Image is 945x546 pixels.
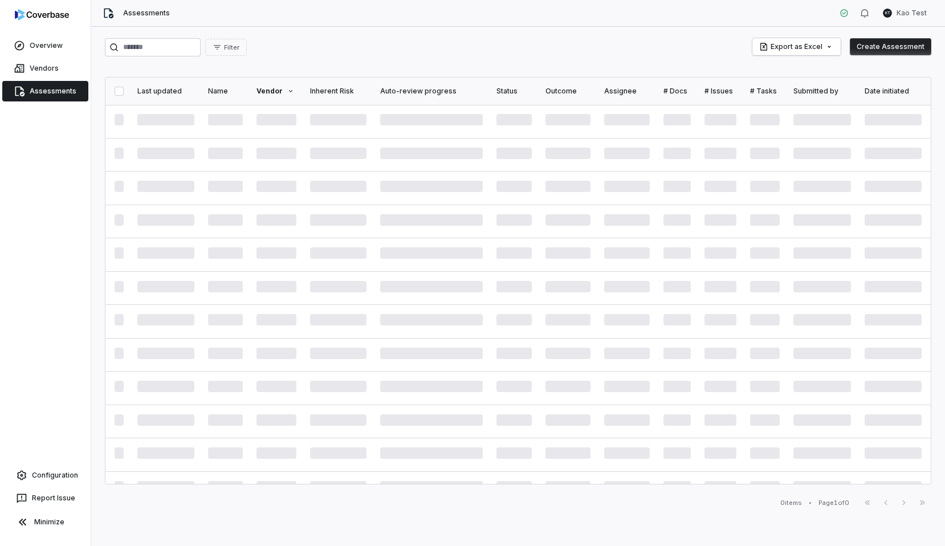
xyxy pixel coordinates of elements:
div: # Tasks [750,87,780,96]
img: logo-D7KZi-bG.svg [15,9,69,21]
span: Kao Test [897,9,927,18]
div: Assignee [604,87,650,96]
div: Auto-review progress [380,87,483,96]
a: Vendors [2,58,88,79]
div: 0 items [780,499,802,507]
button: KTKao Test [876,5,934,22]
span: Filter [224,43,239,52]
div: Name [208,87,242,96]
button: Export as Excel [752,38,841,55]
div: Last updated [137,87,194,96]
div: Status [496,87,532,96]
div: Outcome [545,87,590,96]
button: Create Assessment [850,38,931,55]
div: Submitted by [793,87,851,96]
a: Assessments [2,81,88,101]
div: # Issues [704,87,736,96]
button: Minimize [5,511,86,533]
div: Date initiated [865,87,922,96]
div: # Docs [663,87,691,96]
a: Configuration [5,465,86,486]
span: KT [883,9,892,18]
div: Vendor [256,87,296,96]
div: Inherent Risk [310,87,366,96]
a: Overview [2,35,88,56]
button: Report Issue [5,488,86,508]
span: Assessments [123,9,170,18]
div: • [809,499,812,507]
div: Page 1 of 0 [818,499,849,507]
button: Filter [205,39,247,56]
